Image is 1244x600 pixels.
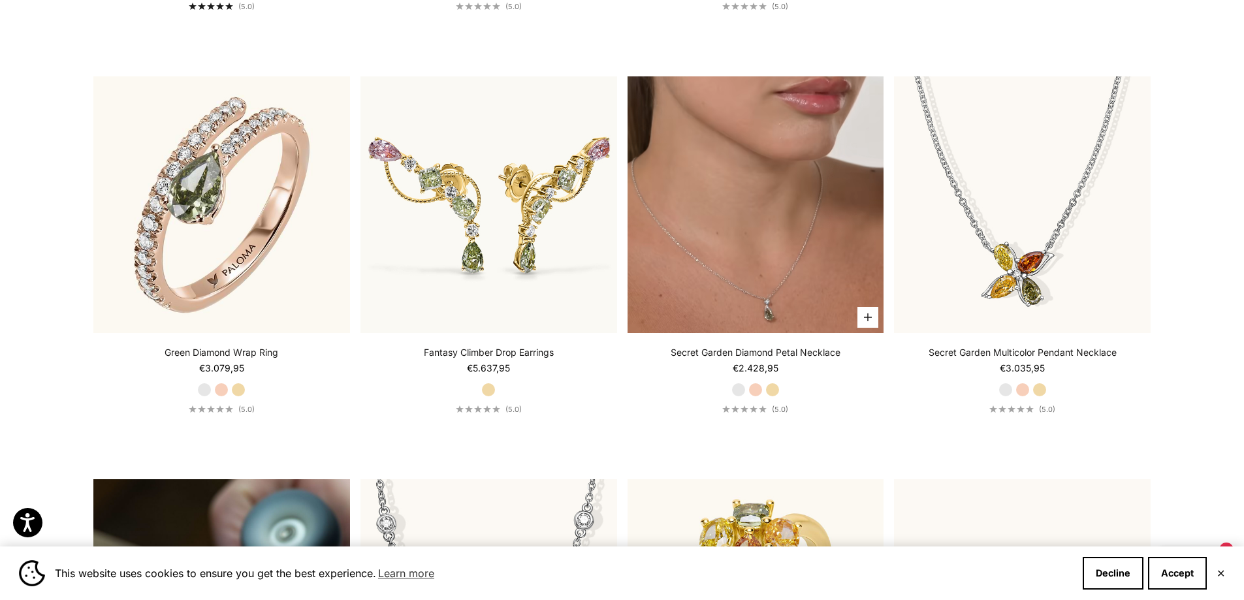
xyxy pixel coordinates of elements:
a: #YellowGold #RoseGold #WhiteGold [628,76,884,333]
a: 5.0 out of 5.0 stars(5.0) [989,405,1055,414]
span: (5.0) [1039,405,1055,414]
span: (5.0) [505,2,522,11]
span: (5.0) [772,2,788,11]
div: 5.0 out of 5.0 stars [189,3,233,10]
a: 5.0 out of 5.0 stars(5.0) [456,2,522,11]
sale-price: €3.035,95 [1000,362,1045,375]
img: #RoseGold [93,76,350,333]
div: 5.0 out of 5.0 stars [989,405,1034,413]
a: 5.0 out of 5.0 stars(5.0) [456,405,522,414]
span: (5.0) [505,405,522,414]
a: Fantasy Climber Drop Earrings [424,346,554,359]
sale-price: €5.637,95 [467,362,510,375]
sale-price: €2.428,95 [733,362,778,375]
div: 5.0 out of 5.0 stars [456,405,500,413]
img: #YellowGold [360,76,617,333]
span: (5.0) [772,405,788,414]
a: 5.0 out of 5.0 stars(5.0) [722,2,788,11]
img: Cookie banner [19,560,45,586]
button: Decline [1083,557,1143,590]
sale-price: €3.079,95 [199,362,244,375]
img: #WhiteGold [894,76,1151,333]
div: 5.0 out of 5.0 stars [456,3,500,10]
span: (5.0) [238,405,255,414]
div: 5.0 out of 5.0 stars [189,405,233,413]
a: 5.0 out of 5.0 stars(5.0) [722,405,788,414]
div: 5.0 out of 5.0 stars [722,3,767,10]
span: (5.0) [238,2,255,11]
button: Close [1217,569,1225,577]
a: Secret Garden Diamond Petal Necklace [671,346,840,359]
a: 5.0 out of 5.0 stars(5.0) [189,2,255,11]
a: 5.0 out of 5.0 stars(5.0) [189,405,255,414]
span: This website uses cookies to ensure you get the best experience. [55,563,1072,583]
a: Green Diamond Wrap Ring [165,346,278,359]
a: Learn more [376,563,436,583]
a: Secret Garden Multicolor Pendant Necklace [929,346,1117,359]
button: Accept [1148,557,1207,590]
div: 5.0 out of 5.0 stars [722,405,767,413]
a: #YellowGold #RoseGold #WhiteGold [894,76,1151,333]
